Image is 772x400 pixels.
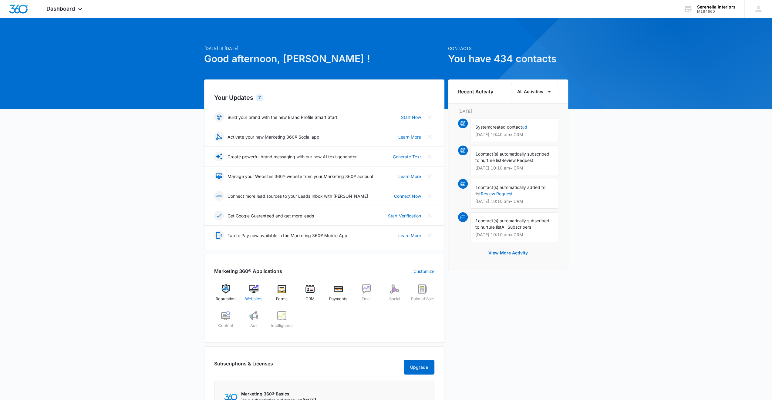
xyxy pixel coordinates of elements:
span: Social [389,296,400,302]
p: [DATE] 10:10 am • CRM [475,233,553,237]
span: Ads [250,323,258,329]
span: All Subscribers [501,224,531,230]
div: account name [697,5,736,9]
a: Intelligence [270,311,294,333]
h2: Marketing 360® Applications [214,267,282,275]
h2: Subscriptions & Licenses [214,360,273,372]
p: Build your brand with the new Brand Profile Smart Start [228,114,337,120]
img: Marketing 360 Logo [224,394,238,400]
button: Close [425,171,434,181]
span: Websites [245,296,262,302]
p: Marketing 360® Basics [241,391,316,397]
span: created contact [490,124,522,129]
button: All Activities [511,84,558,99]
span: Intelligence [271,323,293,329]
a: Forms [270,284,294,306]
span: contact(s) automatically subscribed to nurture list [475,151,549,163]
button: View More Activity [482,246,534,260]
h2: Your Updates [214,93,434,102]
span: 1 [475,218,478,223]
h1: You have 434 contacts [448,52,568,66]
a: Email [355,284,378,306]
p: Manage your Websites 360® website from your Marketing 360® account [228,173,373,180]
a: Start Now [401,114,421,120]
p: [DATE] is [DATE] [204,45,444,52]
button: Upgrade [404,360,434,375]
span: Point of Sale [411,296,434,302]
a: Connect Now [394,193,421,199]
a: Websites [242,284,265,306]
p: Create powerful brand messaging with our new AI text generator [228,153,357,160]
button: Close [425,132,434,142]
p: [DATE] 10:10 am • CRM [475,199,553,203]
button: Close [425,152,434,161]
span: 1 [475,151,478,156]
a: Jd [522,124,527,129]
span: Dashboard [46,5,75,12]
p: Activate your new Marketing 360® Social app [228,134,319,140]
span: contact(s) automatically added to list [475,185,545,196]
p: Get Google Guaranteed and get more leads [228,213,314,219]
a: Learn More [398,173,421,180]
span: Email [362,296,371,302]
a: Ads [242,311,265,333]
span: System [475,124,490,129]
p: Contacts [448,45,568,52]
span: 1 [475,185,478,190]
a: Review Request [481,191,513,196]
a: Generate Text [393,153,421,160]
p: Tap to Pay now available in the Marketing 360® Mobile App [228,232,347,239]
p: [DATE] 10:10 am • CRM [475,166,553,170]
a: Learn More [398,134,421,140]
span: Content [218,323,233,329]
h6: Recent Activity [458,88,493,95]
button: Close [425,230,434,240]
span: Payments [329,296,347,302]
span: contact(s) automatically subscribed to nurture list [475,218,549,230]
p: Connect more lead sources to your Leads Inbox with [PERSON_NAME] [228,193,368,199]
span: Forms [276,296,288,302]
a: Content [214,311,238,333]
button: Close [425,191,434,201]
button: Close [425,112,434,122]
a: Learn More [398,232,421,239]
p: [DATE] [458,108,558,114]
a: Start Verification [388,213,421,219]
div: 7 [256,94,263,101]
a: Customize [413,268,434,274]
span: Review Request [501,158,533,163]
span: Reputation [216,296,236,302]
a: Payments [327,284,350,306]
a: Reputation [214,284,238,306]
span: CRM [305,296,315,302]
a: Point of Sale [411,284,434,306]
h1: Good afternoon, [PERSON_NAME] ! [204,52,444,66]
a: Social [383,284,406,306]
p: [DATE] 10:40 am • CRM [475,133,553,137]
button: Close [425,211,434,220]
div: account id [697,9,736,14]
a: CRM [298,284,322,306]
